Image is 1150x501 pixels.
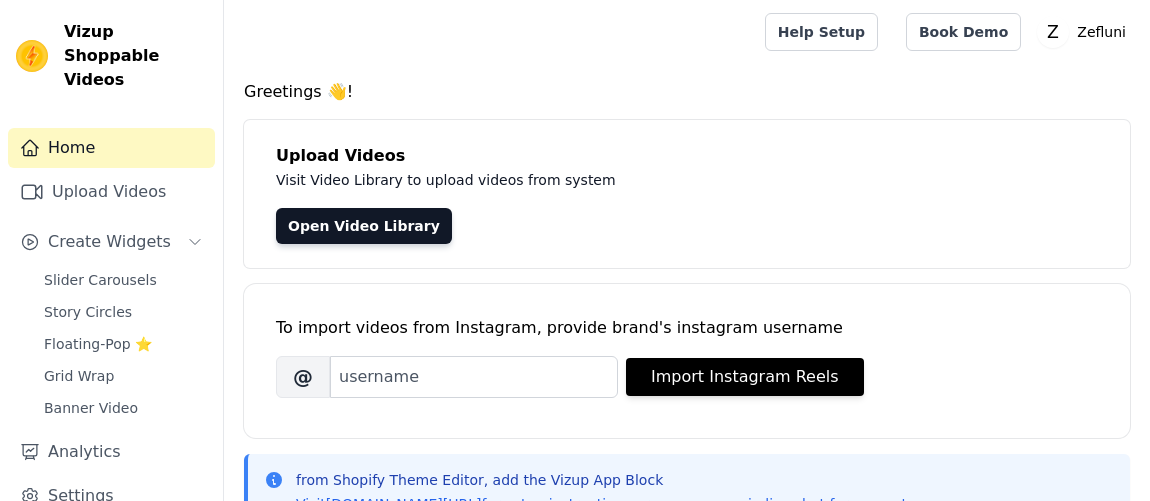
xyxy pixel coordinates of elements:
[44,302,132,322] span: Story Circles
[276,316,1098,340] div: To import videos from Instagram, provide brand's instagram username
[765,13,878,51] a: Help Setup
[64,20,207,92] span: Vizup Shoppable Videos
[44,334,152,354] span: Floating-Pop ⭐
[906,13,1021,51] a: Book Demo
[32,394,215,422] a: Banner Video
[626,358,864,396] button: Import Instagram Reels
[16,40,48,72] img: Vizup
[8,222,215,262] button: Create Widgets
[296,470,911,490] p: from Shopify Theme Editor, add the Vizup App Block
[44,398,138,418] span: Banner Video
[44,366,114,386] span: Grid Wrap
[330,356,618,398] input: username
[1047,22,1059,42] text: Z
[244,80,1130,104] h4: Greetings 👋!
[32,330,215,358] a: Floating-Pop ⭐
[32,266,215,294] a: Slider Carousels
[48,230,171,254] span: Create Widgets
[1037,14,1134,50] button: Z Zefluni
[1069,14,1134,50] p: Zefluni
[8,432,215,472] a: Analytics
[276,208,452,244] a: Open Video Library
[276,356,330,398] span: @
[8,128,215,168] a: Home
[44,270,157,290] span: Slider Carousels
[276,168,1098,192] p: Visit Video Library to upload videos from system
[276,144,1098,168] h4: Upload Videos
[8,172,215,212] a: Upload Videos
[32,298,215,326] a: Story Circles
[32,362,215,390] a: Grid Wrap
